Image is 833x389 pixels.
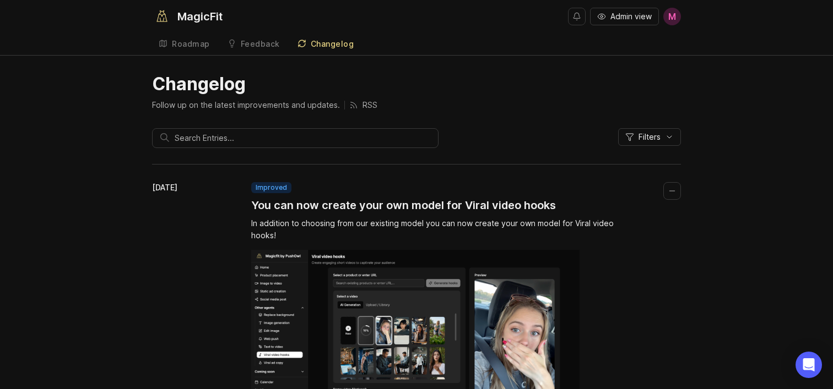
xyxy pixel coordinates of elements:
h1: Changelog [152,73,681,95]
span: Filters [639,132,661,143]
button: Admin view [590,8,659,25]
div: Open Intercom Messenger [796,352,822,378]
button: Filters [618,128,681,146]
button: M [663,8,681,25]
time: [DATE] [152,183,177,192]
a: Changelog [291,33,361,56]
div: Roadmap [172,40,210,48]
p: Follow up on the latest improvements and updates. [152,100,340,111]
a: Roadmap [152,33,217,56]
button: Collapse changelog entry [663,182,681,200]
div: Feedback [241,40,280,48]
a: RSS [349,100,377,111]
span: M [668,10,676,23]
div: Changelog [311,40,354,48]
div: In addition to choosing from our existing model you can now create your own model for Viral video... [251,217,626,242]
input: Search Entries... [175,132,430,144]
p: improved [256,183,287,192]
p: RSS [363,100,377,111]
span: Admin view [610,11,652,22]
img: MagicFit logo [152,7,172,26]
button: Notifications [568,8,586,25]
a: Feedback [221,33,286,56]
div: MagicFit [177,11,223,22]
a: You can now create your own model for Viral video hooks [251,198,556,213]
